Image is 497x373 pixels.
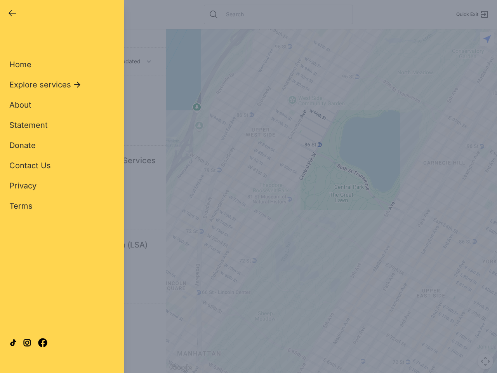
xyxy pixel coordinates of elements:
[9,141,36,150] span: Donate
[9,60,31,69] span: Home
[9,180,36,191] a: Privacy
[9,160,51,171] a: Contact Us
[9,99,31,110] a: About
[9,200,33,211] a: Terms
[9,161,51,170] span: Contact Us
[9,181,36,190] span: Privacy
[9,79,82,90] button: Explore services
[9,100,31,110] span: About
[9,140,36,151] a: Donate
[9,201,33,211] span: Terms
[9,59,31,70] a: Home
[9,79,71,90] span: Explore services
[9,120,48,131] a: Statement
